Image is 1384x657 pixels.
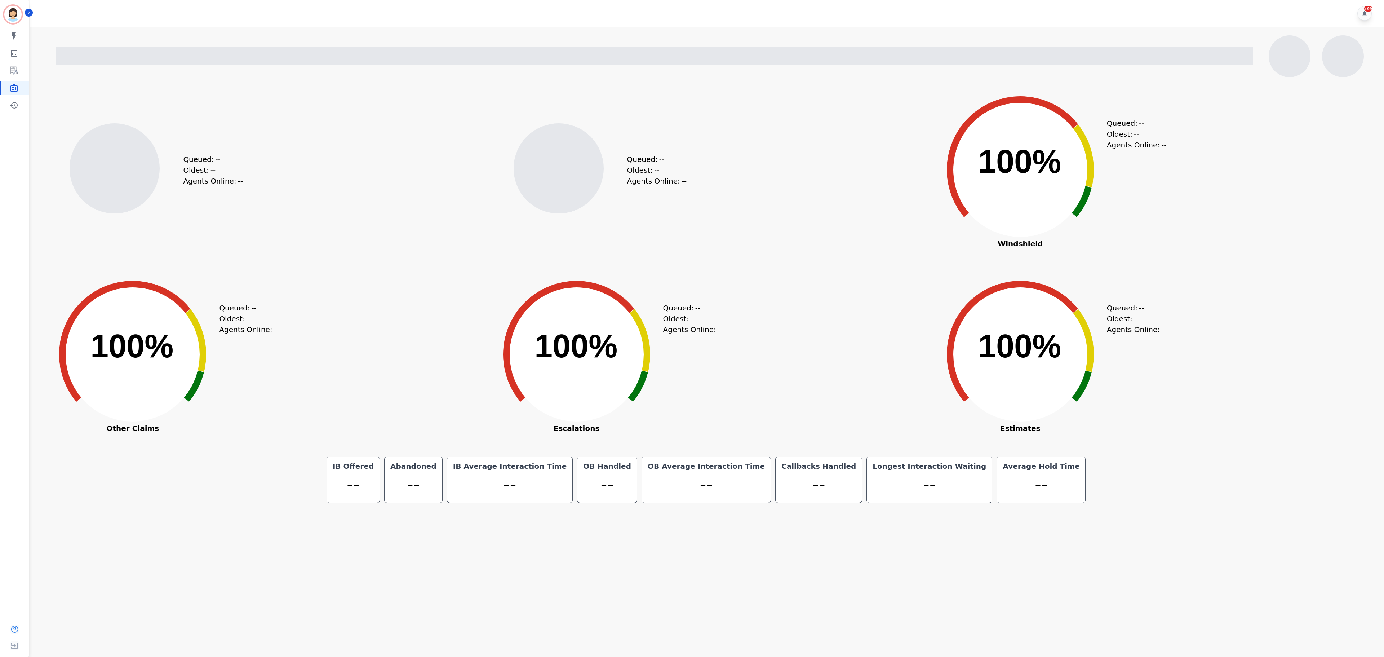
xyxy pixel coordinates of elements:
div: OB Average Interaction Time [646,461,766,471]
div: Queued: [219,303,273,313]
div: IB Average Interaction Time [452,461,568,471]
div: Average Hold Time [1001,461,1081,471]
text: 100% [978,328,1061,364]
div: -- [780,471,857,498]
span: -- [682,176,687,186]
span: -- [718,324,723,335]
span: -- [216,154,221,165]
div: Abandoned [389,461,438,471]
div: Agents Online: [1107,324,1168,335]
div: Oldest: [219,313,273,324]
span: -- [1134,313,1139,324]
text: 100% [90,328,173,364]
div: Queued: [663,303,717,313]
div: -- [1001,471,1081,498]
span: -- [1139,118,1144,129]
span: Other Claims [43,425,223,432]
div: Agents Online: [627,176,688,186]
div: -- [646,471,766,498]
div: Agents Online: [1107,140,1168,150]
span: -- [695,303,700,313]
span: -- [659,154,664,165]
div: Oldest: [627,165,681,176]
span: -- [1134,129,1139,140]
span: -- [252,303,257,313]
span: -- [1139,303,1144,313]
div: +99 [1364,6,1372,12]
div: Oldest: [1107,313,1161,324]
img: Bordered avatar [4,6,22,23]
div: IB Offered [331,461,375,471]
div: Longest Interaction Waiting [871,461,988,471]
div: Oldest: [1107,129,1161,140]
div: -- [452,471,568,498]
span: Windshield [930,240,1110,247]
div: Oldest: [663,313,717,324]
div: Queued: [627,154,681,165]
span: -- [238,176,243,186]
div: -- [871,471,988,498]
div: -- [389,471,438,498]
text: 100% [534,328,617,364]
text: 100% [978,144,1061,180]
div: Agents Online: [219,324,280,335]
div: Agents Online: [183,176,244,186]
div: -- [331,471,375,498]
span: -- [247,313,252,324]
span: -- [1161,324,1166,335]
div: -- [582,471,633,498]
div: OB Handled [582,461,633,471]
span: -- [210,165,216,176]
span: -- [1161,140,1166,150]
div: Agents Online: [663,324,724,335]
div: Queued: [1107,118,1161,129]
span: -- [654,165,659,176]
div: Queued: [1107,303,1161,313]
span: Estimates [930,425,1110,432]
span: -- [690,313,695,324]
span: Escalations [487,425,667,432]
div: Callbacks Handled [780,461,857,471]
div: Queued: [183,154,237,165]
span: -- [274,324,279,335]
div: Oldest: [183,165,237,176]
